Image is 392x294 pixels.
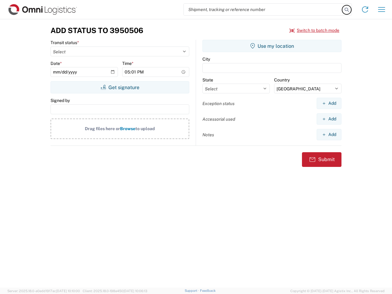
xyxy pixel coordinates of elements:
label: Accessorial used [202,116,235,122]
label: Exception status [202,101,235,106]
span: Copyright © [DATE]-[DATE] Agistix Inc., All Rights Reserved [290,288,385,294]
input: Shipment, tracking or reference number [184,4,342,15]
span: Client: 2025.18.0-198a450 [83,289,147,293]
span: [DATE] 10:10:00 [56,289,80,293]
button: Switch to batch mode [289,25,339,36]
button: Use my location [202,40,341,52]
button: Add [317,113,341,125]
button: Add [317,98,341,109]
span: Browse [120,126,135,131]
a: Feedback [200,289,216,292]
span: Drag files here or [85,126,120,131]
button: Submit [302,152,341,167]
label: Country [274,77,290,83]
label: Transit status [51,40,79,45]
button: Get signature [51,81,189,93]
button: Add [317,129,341,140]
a: Support [185,289,200,292]
span: [DATE] 10:06:13 [123,289,147,293]
label: Time [122,61,134,66]
h3: Add Status to 3950506 [51,26,143,35]
label: City [202,56,210,62]
span: to upload [135,126,155,131]
label: State [202,77,213,83]
label: Date [51,61,62,66]
label: Signed by [51,98,70,103]
span: Server: 2025.18.0-a0edd1917ac [7,289,80,293]
label: Notes [202,132,214,138]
